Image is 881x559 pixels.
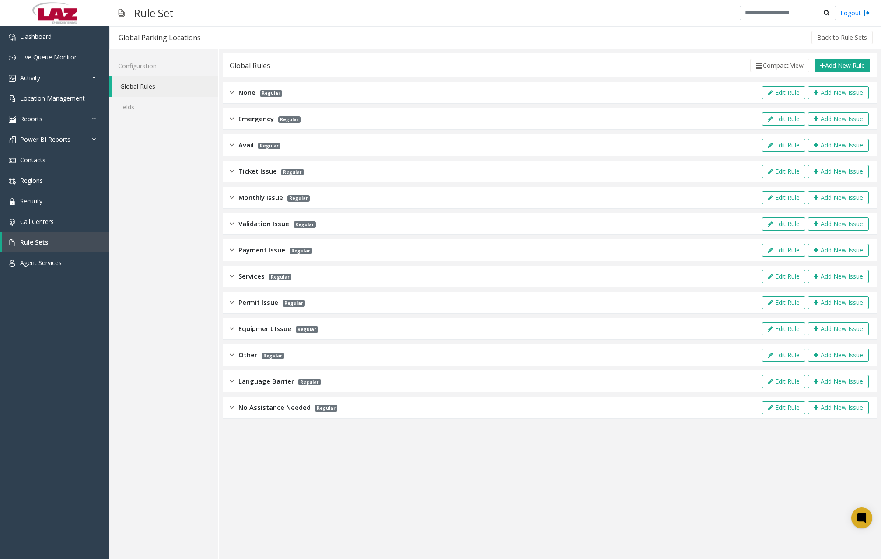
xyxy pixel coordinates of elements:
[20,217,54,226] span: Call Centers
[20,94,85,102] span: Location Management
[762,244,805,257] button: Edit Rule
[808,112,869,126] button: Add New Issue
[762,86,805,99] button: Edit Rule
[762,191,805,204] button: Edit Rule
[808,217,869,231] button: Add New Issue
[9,178,16,185] img: 'icon'
[238,324,291,334] span: Equipment Issue
[238,114,274,124] span: Emergency
[281,169,304,175] span: Regular
[230,324,234,334] img: closed
[20,53,77,61] span: Live Queue Monitor
[298,379,321,385] span: Regular
[230,87,234,98] img: closed
[238,87,255,98] span: None
[230,350,234,360] img: closed
[2,232,109,252] a: Rule Sets
[296,326,318,333] span: Regular
[230,192,234,203] img: closed
[762,349,805,362] button: Edit Rule
[9,239,16,246] img: 'icon'
[840,8,870,17] a: Logout
[808,296,869,309] button: Add New Issue
[269,274,291,280] span: Regular
[112,76,218,97] a: Global Rules
[20,259,62,267] span: Agent Services
[230,219,234,229] img: closed
[762,401,805,414] button: Edit Rule
[9,219,16,226] img: 'icon'
[238,166,277,176] span: Ticket Issue
[287,195,310,202] span: Regular
[109,97,218,117] a: Fields
[238,376,294,386] span: Language Barrier
[129,2,178,24] h3: Rule Set
[230,166,234,176] img: closed
[230,114,234,124] img: closed
[238,350,257,360] span: Other
[230,376,234,386] img: closed
[808,86,869,99] button: Add New Issue
[109,56,218,76] a: Configuration
[808,270,869,283] button: Add New Issue
[9,116,16,123] img: 'icon'
[762,139,805,152] button: Edit Rule
[808,401,869,414] button: Add New Issue
[119,32,201,43] div: Global Parking Locations
[9,136,16,143] img: 'icon'
[283,300,305,307] span: Regular
[808,191,869,204] button: Add New Issue
[230,271,234,281] img: closed
[808,349,869,362] button: Add New Issue
[118,2,125,24] img: pageIcon
[9,34,16,41] img: 'icon'
[20,115,42,123] span: Reports
[238,402,311,412] span: No Assistance Needed
[258,143,280,149] span: Regular
[762,217,805,231] button: Edit Rule
[815,59,870,73] button: Add New Rule
[9,157,16,164] img: 'icon'
[230,402,234,412] img: closed
[9,95,16,102] img: 'icon'
[9,75,16,82] img: 'icon'
[808,139,869,152] button: Add New Issue
[238,192,283,203] span: Monthly Issue
[290,248,312,254] span: Regular
[762,112,805,126] button: Edit Rule
[20,32,52,41] span: Dashboard
[230,297,234,307] img: closed
[230,140,234,150] img: closed
[20,135,70,143] span: Power BI Reports
[762,322,805,335] button: Edit Rule
[762,270,805,283] button: Edit Rule
[20,73,40,82] span: Activity
[808,244,869,257] button: Add New Issue
[808,165,869,178] button: Add New Issue
[762,165,805,178] button: Edit Rule
[230,245,234,255] img: closed
[20,197,42,205] span: Security
[20,238,48,246] span: Rule Sets
[9,260,16,267] img: 'icon'
[9,198,16,205] img: 'icon'
[808,375,869,388] button: Add New Issue
[238,219,289,229] span: Validation Issue
[20,176,43,185] span: Regions
[238,271,265,281] span: Services
[811,31,873,44] button: Back to Rule Sets
[260,90,282,97] span: Regular
[762,296,805,309] button: Edit Rule
[230,60,270,71] div: Global Rules
[294,221,316,228] span: Regular
[9,54,16,61] img: 'icon'
[238,297,278,307] span: Permit Issue
[315,405,337,412] span: Regular
[20,156,45,164] span: Contacts
[808,322,869,335] button: Add New Issue
[750,59,809,72] button: Compact View
[762,375,805,388] button: Edit Rule
[238,245,285,255] span: Payment Issue
[262,353,284,359] span: Regular
[863,8,870,17] img: logout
